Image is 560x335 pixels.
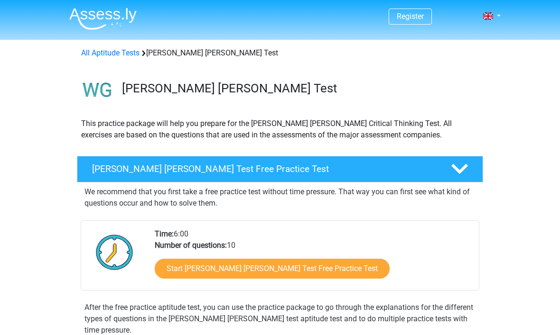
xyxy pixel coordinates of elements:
a: [PERSON_NAME] [PERSON_NAME] Test Free Practice Test [73,156,487,182]
a: Register [397,12,424,21]
a: Start [PERSON_NAME] [PERSON_NAME] Test Free Practice Test [155,259,390,279]
p: This practice package will help you prepare for the [PERSON_NAME] [PERSON_NAME] Critical Thinking... [81,118,479,141]
img: watson glaser test [77,70,118,110]
div: 6:00 10 [148,228,478,290]
div: [PERSON_NAME] [PERSON_NAME] Test [77,47,483,59]
b: Number of questions: [155,241,227,250]
b: Time: [155,229,174,238]
a: All Aptitude Tests [81,48,140,57]
img: Clock [91,228,139,276]
h3: [PERSON_NAME] [PERSON_NAME] Test [122,81,476,96]
h4: [PERSON_NAME] [PERSON_NAME] Test Free Practice Test [92,163,436,174]
img: Assessly [69,8,137,30]
p: We recommend that you first take a free practice test without time pressure. That way you can fir... [84,186,476,209]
